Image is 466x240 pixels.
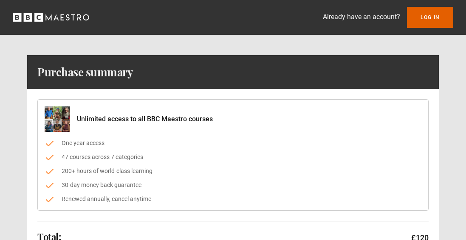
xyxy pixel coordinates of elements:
li: One year access [45,139,421,148]
li: Renewed annually, cancel anytime [45,195,421,204]
p: Unlimited access to all BBC Maestro courses [77,114,213,124]
a: Log In [407,7,453,28]
h1: Purchase summary [37,65,133,79]
p: Already have an account? [323,12,400,22]
li: 47 courses across 7 categories [45,153,421,162]
li: 30-day money back guarantee [45,181,421,190]
li: 200+ hours of world-class learning [45,167,421,176]
svg: BBC Maestro [13,11,89,24]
